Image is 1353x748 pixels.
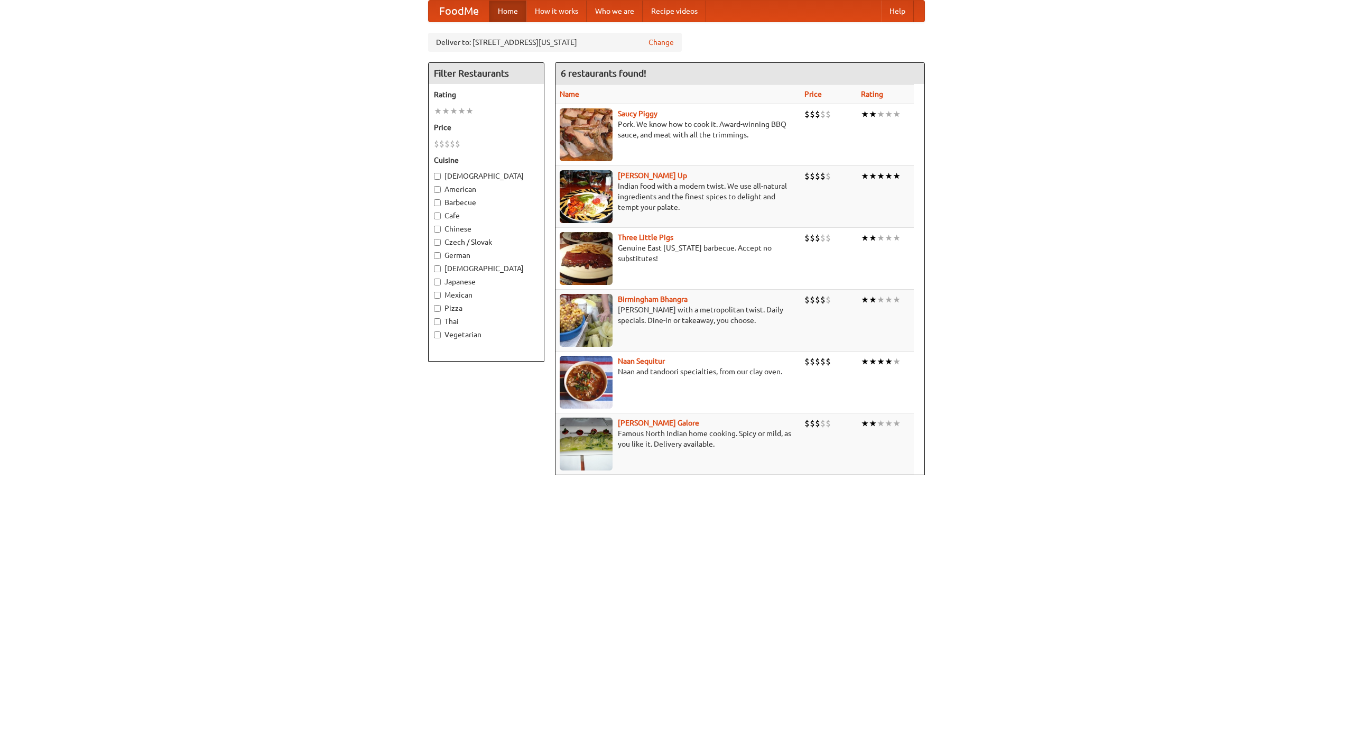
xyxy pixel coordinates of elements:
[804,356,810,367] li: $
[434,226,441,233] input: Chinese
[434,303,539,313] label: Pizza
[893,108,901,120] li: ★
[826,418,831,429] li: $
[489,1,526,22] a: Home
[893,170,901,182] li: ★
[434,318,441,325] input: Thai
[434,105,442,117] li: ★
[804,232,810,244] li: $
[618,233,673,242] b: Three Little Pigs
[893,294,901,306] li: ★
[618,419,699,427] a: [PERSON_NAME] Galore
[869,232,877,244] li: ★
[869,418,877,429] li: ★
[804,418,810,429] li: $
[560,181,796,213] p: Indian food with a modern twist. We use all-natural ingredients and the finest spices to delight ...
[434,250,539,261] label: German
[643,1,706,22] a: Recipe videos
[618,171,687,180] b: [PERSON_NAME] Up
[618,357,665,365] a: Naan Sequitur
[826,170,831,182] li: $
[434,279,441,285] input: Japanese
[648,37,674,48] a: Change
[826,356,831,367] li: $
[815,418,820,429] li: $
[820,170,826,182] li: $
[804,294,810,306] li: $
[434,331,441,338] input: Vegetarian
[861,232,869,244] li: ★
[826,294,831,306] li: $
[455,138,460,150] li: $
[434,329,539,340] label: Vegetarian
[439,138,444,150] li: $
[434,252,441,259] input: German
[815,232,820,244] li: $
[560,232,613,285] img: littlepigs.jpg
[560,90,579,98] a: Name
[560,428,796,449] p: Famous North Indian home cooking. Spicy or mild, as you like it. Delivery available.
[869,108,877,120] li: ★
[428,33,682,52] div: Deliver to: [STREET_ADDRESS][US_STATE]
[869,356,877,367] li: ★
[877,418,885,429] li: ★
[885,108,893,120] li: ★
[434,305,441,312] input: Pizza
[815,108,820,120] li: $
[618,295,688,303] a: Birmingham Bhangra
[434,171,539,181] label: [DEMOGRAPHIC_DATA]
[434,155,539,165] h5: Cuisine
[466,105,474,117] li: ★
[885,232,893,244] li: ★
[815,356,820,367] li: $
[877,356,885,367] li: ★
[434,122,539,133] h5: Price
[442,105,450,117] li: ★
[893,418,901,429] li: ★
[820,232,826,244] li: $
[450,105,458,117] li: ★
[820,356,826,367] li: $
[450,138,455,150] li: $
[826,232,831,244] li: $
[885,356,893,367] li: ★
[820,294,826,306] li: $
[434,316,539,327] label: Thai
[877,294,885,306] li: ★
[560,294,613,347] img: bhangra.jpg
[804,170,810,182] li: $
[444,138,450,150] li: $
[810,418,815,429] li: $
[434,276,539,287] label: Japanese
[877,232,885,244] li: ★
[861,294,869,306] li: ★
[815,294,820,306] li: $
[861,418,869,429] li: ★
[434,213,441,219] input: Cafe
[877,170,885,182] li: ★
[885,418,893,429] li: ★
[861,170,869,182] li: ★
[560,119,796,140] p: Pork. We know how to cook it. Award-winning BBQ sauce, and meat with all the trimmings.
[618,109,657,118] a: Saucy Piggy
[810,108,815,120] li: $
[429,63,544,84] h4: Filter Restaurants
[434,173,441,180] input: [DEMOGRAPHIC_DATA]
[861,90,883,98] a: Rating
[893,232,901,244] li: ★
[893,356,901,367] li: ★
[810,170,815,182] li: $
[560,366,796,377] p: Naan and tandoori specialties, from our clay oven.
[434,89,539,100] h5: Rating
[560,243,796,264] p: Genuine East [US_STATE] barbecue. Accept no substitutes!
[560,108,613,161] img: saucy.jpg
[434,224,539,234] label: Chinese
[434,197,539,208] label: Barbecue
[434,239,441,246] input: Czech / Slovak
[810,356,815,367] li: $
[434,263,539,274] label: [DEMOGRAPHIC_DATA]
[560,304,796,326] p: [PERSON_NAME] with a metropolitan twist. Daily specials. Dine-in or takeaway, you choose.
[804,90,822,98] a: Price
